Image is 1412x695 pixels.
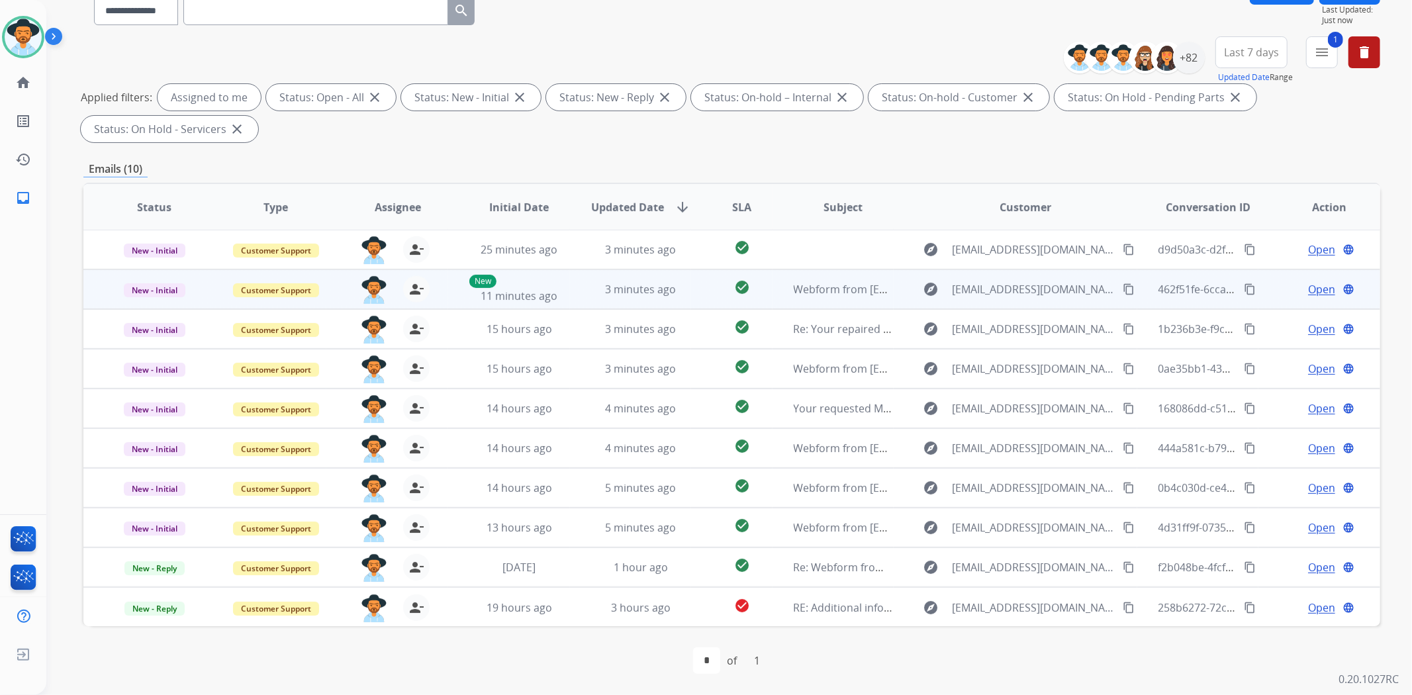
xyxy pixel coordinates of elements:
span: [EMAIL_ADDRESS][DOMAIN_NAME] [952,400,1115,416]
span: Customer Support [233,522,319,535]
mat-icon: history [15,152,31,167]
span: Customer Support [233,402,319,416]
mat-icon: content_copy [1244,482,1256,494]
span: Customer Support [233,323,319,337]
mat-icon: delete [1356,44,1372,60]
span: 1b236b3e-f9c5-4c3b-aa2f-2ca09fde1d90 [1158,322,1356,336]
span: 258b6272-72c8-4a04-b7e8-d6a9c93b9309 [1158,600,1364,615]
img: agent-avatar [361,435,387,463]
span: Open [1308,480,1335,496]
mat-icon: content_copy [1244,602,1256,614]
span: Customer Support [233,283,319,297]
mat-icon: content_copy [1244,402,1256,414]
span: [EMAIL_ADDRESS][DOMAIN_NAME] [952,559,1115,575]
span: 15 hours ago [487,322,552,336]
span: 15 hours ago [487,361,552,376]
span: New - Initial [124,442,185,456]
span: Your requested Mattress Firm receipt [794,401,982,416]
p: Applied filters: [81,89,152,105]
mat-icon: close [834,89,850,105]
span: Conversation ID [1166,199,1250,215]
span: New - Initial [124,402,185,416]
span: 0ae35bb1-43de-4022-a0bd-074b9795e71f [1158,361,1364,376]
div: +82 [1173,42,1205,73]
span: [EMAIL_ADDRESS][DOMAIN_NAME] [952,480,1115,496]
mat-icon: language [1342,602,1354,614]
mat-icon: language [1342,522,1354,533]
mat-icon: inbox [15,190,31,206]
mat-icon: content_copy [1123,561,1135,573]
mat-icon: check_circle [734,398,750,414]
div: Status: On Hold - Pending Parts [1055,84,1256,111]
mat-icon: language [1342,482,1354,494]
span: Open [1308,600,1335,616]
mat-icon: check_circle [734,359,750,375]
img: agent-avatar [361,355,387,383]
span: 14 hours ago [487,481,552,495]
mat-icon: check_circle [734,438,750,454]
span: [DATE] [502,560,536,575]
mat-icon: content_copy [1244,522,1256,533]
p: New [469,275,496,288]
span: New - Reply [124,561,185,575]
span: Open [1308,400,1335,416]
span: Customer Support [233,561,319,575]
span: Open [1308,321,1335,337]
mat-icon: content_copy [1244,283,1256,295]
span: Initial Date [489,199,549,215]
span: 19 hours ago [487,600,552,615]
span: New - Initial [124,522,185,535]
mat-icon: close [367,89,383,105]
span: 4 minutes ago [605,441,676,455]
span: Customer Support [233,244,319,257]
span: Customer [1000,199,1051,215]
img: agent-avatar [361,276,387,304]
button: 1 [1306,36,1338,68]
mat-icon: content_copy [1123,244,1135,255]
mat-icon: person_remove [408,361,424,377]
span: Subject [824,199,863,215]
span: 5 minutes ago [605,520,676,535]
span: New - Initial [124,323,185,337]
span: 3 minutes ago [605,282,676,297]
p: Emails (10) [83,161,148,177]
mat-icon: menu [1314,44,1330,60]
span: Open [1308,559,1335,575]
span: Range [1218,71,1293,83]
mat-icon: content_copy [1123,442,1135,454]
span: Open [1308,440,1335,456]
span: 13 hours ago [487,520,552,535]
span: Type [263,199,288,215]
div: Status: New - Reply [546,84,686,111]
mat-icon: close [1227,89,1243,105]
mat-icon: content_copy [1123,283,1135,295]
img: agent-avatar [361,594,387,622]
span: New - Reply [124,602,185,616]
span: Webform from [EMAIL_ADDRESS][DOMAIN_NAME] on [DATE] [794,481,1094,495]
span: Open [1308,242,1335,257]
span: 1 hour ago [614,560,668,575]
span: New - Initial [124,283,185,297]
p: 0.20.1027RC [1339,671,1399,687]
mat-icon: language [1342,363,1354,375]
mat-icon: person_remove [408,440,424,456]
span: [EMAIL_ADDRESS][DOMAIN_NAME] [952,361,1115,377]
span: [EMAIL_ADDRESS][DOMAIN_NAME] [952,321,1115,337]
mat-icon: person_remove [408,480,424,496]
span: 11 minutes ago [481,289,557,303]
img: agent-avatar [361,514,387,542]
mat-icon: language [1342,283,1354,295]
mat-icon: content_copy [1123,323,1135,335]
button: Updated Date [1218,72,1270,83]
span: New - Initial [124,363,185,377]
mat-icon: language [1342,561,1354,573]
mat-icon: person_remove [408,400,424,416]
span: Updated Date [591,199,664,215]
span: d9d50a3c-d2f1-4dff-8de3-0a935345f497 [1158,242,1355,257]
mat-icon: explore [923,480,939,496]
span: 5 minutes ago [605,481,676,495]
div: Status: On-hold - Customer [869,84,1049,111]
div: Status: Open - All [266,84,396,111]
span: 4d31ff9f-0735-4db2-9028-a5eaa1cefa29 [1158,520,1354,535]
mat-icon: language [1342,402,1354,414]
